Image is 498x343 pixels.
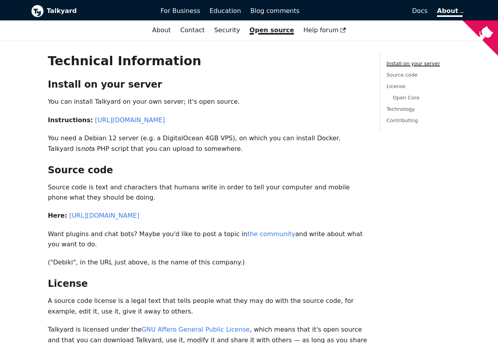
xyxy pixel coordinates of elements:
[48,133,367,154] p: You need a Debian 12 server (e.g. a DigitalOcean 4GB VPS), on which you can install Docker. Talky...
[393,95,420,101] a: Open Core
[48,79,367,90] h2: Install on your server
[205,4,246,18] a: Education
[141,326,250,333] a: GNU Affero General Public License
[48,229,367,250] p: Want plugins and chat bots? Maybe you'd like to post a topic in and write about what you want to do.
[387,83,405,89] a: License
[245,24,299,37] a: Open source
[48,212,67,219] strong: Here:
[48,164,367,176] h2: Source code
[412,7,428,15] span: Docs
[148,24,176,37] a: About
[304,4,432,18] a: Docs
[209,7,241,15] span: Education
[387,61,440,66] a: Install on your server
[299,24,351,37] a: Help forum
[48,296,367,317] p: A source code license is a legal text that tells people what they may do with the source code, fo...
[31,5,44,17] img: Talkyard logo
[247,230,295,238] a: the community
[387,117,418,123] a: Contributing
[387,106,415,112] a: Technology
[161,7,200,15] span: For Business
[81,145,91,152] em: not
[156,4,205,18] a: For Business
[48,97,367,107] p: You can install Talkyard on your own server; it's open source.
[250,7,300,15] span: Blog comments
[209,24,245,37] a: Security
[437,7,462,17] a: About
[246,4,304,18] a: Blog comments
[47,6,150,16] b: Talkyard
[48,53,367,69] h1: Technical Information
[69,212,139,219] a: [URL][DOMAIN_NAME]
[95,116,165,124] a: [URL][DOMAIN_NAME]
[48,116,93,124] strong: Instructions:
[48,278,367,290] h2: License
[31,5,150,17] a: Talkyard logoTalkyard
[387,72,418,78] a: Source code
[176,24,209,37] a: Contact
[48,182,367,203] p: Source code is text and characters that humans write in order to tell your computer and mobile ph...
[48,257,367,268] p: ("Debiki", in the URL just above, is the name of this company.)
[304,26,346,34] span: Help forum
